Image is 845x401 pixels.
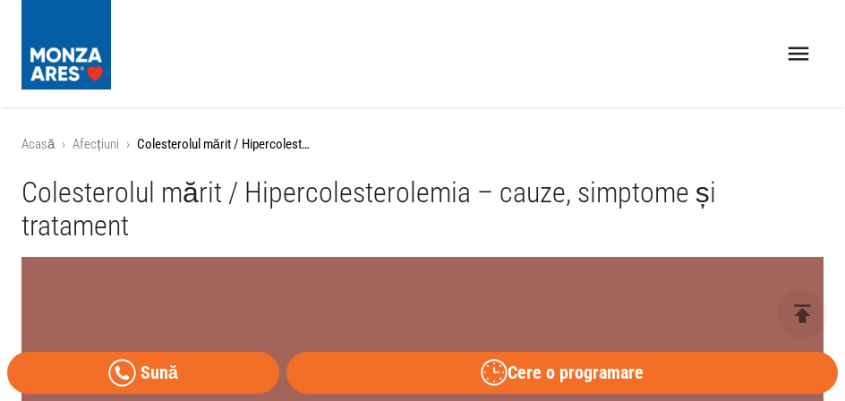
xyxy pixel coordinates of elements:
[778,289,827,338] button: delete
[62,134,65,155] li: ›
[126,134,130,155] li: ›
[21,176,824,243] h1: Colesterolul mărit / Hipercolesterolemia – cauze, simptome și tratament
[73,136,118,152] a: Afecțiuni
[137,134,316,155] p: Colesterolul mărit / Hipercolesterolemia – cauze, simptome și tratament
[21,136,55,152] a: Acasă
[21,134,824,155] nav: breadcrumb
[7,352,279,394] a: Sună
[286,352,838,394] button: Cere o programare
[774,30,824,79] button: open drawer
